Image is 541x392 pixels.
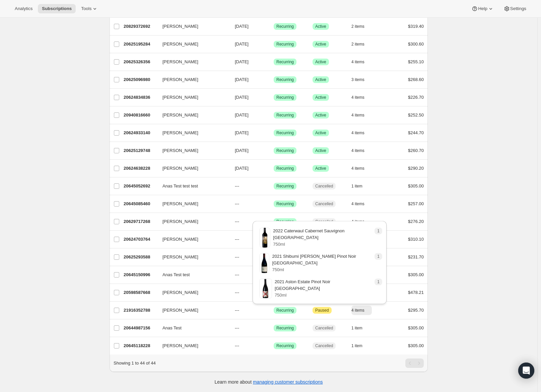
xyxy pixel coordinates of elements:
[276,130,294,136] span: Recurring
[351,183,362,189] span: 1 item
[42,6,72,11] span: Subscriptions
[351,40,372,49] button: 2 items
[315,95,326,100] span: Active
[276,77,294,82] span: Recurring
[235,237,239,242] span: ---
[276,343,294,348] span: Recurring
[124,22,424,31] div: 20829372692[PERSON_NAME][DATE]SuccessRecurringSuccessActive2 items$319.40
[408,308,424,313] span: $295.70
[275,292,371,299] p: 750ml
[351,325,362,331] span: 1 item
[162,41,198,48] span: [PERSON_NAME]
[235,59,249,64] span: [DATE]
[114,360,156,367] p: Showing 1 to 44 of 44
[124,199,424,209] div: 20645085460[PERSON_NAME]---SuccessRecurringCancelled4 items$257.00
[124,112,157,119] p: 20940816660
[276,148,294,153] span: Recurring
[124,201,157,207] p: 20645085460
[315,308,329,313] span: Paused
[124,323,424,333] div: 20644987156Anas Test---SuccessRecurringCancelled1 item$305.00
[162,94,198,101] span: [PERSON_NAME]
[77,4,102,13] button: Tools
[276,112,294,118] span: Recurring
[351,22,372,31] button: 2 items
[124,110,424,120] div: 20940816660[PERSON_NAME][DATE]SuccessRecurringSuccessActive4 items$252.50
[377,228,380,234] span: 1
[124,75,424,84] div: 20625096980[PERSON_NAME][DATE]SuccessRecurringSuccessActive3 items$268.60
[315,24,326,29] span: Active
[235,148,249,153] span: [DATE]
[38,4,76,13] button: Subscriptions
[124,235,424,244] div: 20624703764[PERSON_NAME]---SuccessRecurringCancelled4 items$310.10
[408,325,424,330] span: $305.00
[408,237,424,242] span: $310.10
[124,218,157,225] p: 20629717268
[377,279,380,285] span: 1
[158,57,225,67] button: [PERSON_NAME]
[162,23,198,30] span: [PERSON_NAME]
[235,343,239,348] span: ---
[81,6,91,11] span: Tools
[377,254,380,259] span: 1
[158,216,225,227] button: [PERSON_NAME]
[276,325,294,331] span: Recurring
[15,6,32,11] span: Analytics
[351,148,364,153] span: 4 items
[272,266,371,273] p: 750ml
[162,130,198,136] span: [PERSON_NAME]
[162,147,198,154] span: [PERSON_NAME]
[315,148,326,153] span: Active
[276,24,294,29] span: Recurring
[158,128,225,138] button: [PERSON_NAME]
[124,94,157,101] p: 20624834836
[124,342,157,349] p: 20645118228
[235,42,249,47] span: [DATE]
[158,145,225,156] button: [PERSON_NAME]
[273,241,371,248] p: 750ml
[315,325,333,331] span: Cancelled
[158,110,225,121] button: [PERSON_NAME]
[124,164,424,173] div: 20624638228[PERSON_NAME][DATE]SuccessRecurringSuccessActive4 items$290.20
[351,308,364,313] span: 4 items
[315,201,333,207] span: Cancelled
[162,59,198,65] span: [PERSON_NAME]
[408,59,424,64] span: $255.10
[235,272,239,277] span: ---
[315,42,326,47] span: Active
[215,379,323,385] p: Learn more about
[351,130,364,136] span: 4 items
[510,6,526,11] span: Settings
[276,308,294,313] span: Recurring
[351,110,372,120] button: 4 items
[351,343,362,348] span: 1 item
[124,289,157,296] p: 20598587668
[275,279,371,292] p: 2021 Aston Estate Pinot Noir [GEOGRAPHIC_DATA]
[162,342,198,349] span: [PERSON_NAME]
[351,95,364,100] span: 4 items
[260,253,269,273] img: variant image
[408,77,424,82] span: $268.60
[276,166,294,171] span: Recurring
[235,183,239,188] span: ---
[408,254,424,259] span: $231.70
[124,183,157,189] p: 20645052692
[351,166,364,171] span: 4 items
[272,253,371,266] p: 2021 Shibumi [PERSON_NAME] Pinot Noir [GEOGRAPHIC_DATA]
[158,163,225,174] button: [PERSON_NAME]
[162,165,198,172] span: [PERSON_NAME]
[158,252,225,262] button: [PERSON_NAME]
[408,183,424,188] span: $305.00
[315,166,326,171] span: Active
[124,325,157,331] p: 20644987156
[408,112,424,117] span: $252.50
[124,40,424,49] div: 20625195284[PERSON_NAME][DATE]SuccessRecurringSuccessActive2 items$300.60
[235,166,249,171] span: [DATE]
[11,4,37,13] button: Analytics
[408,148,424,153] span: $260.70
[158,323,225,333] button: Anas Test
[124,93,424,102] div: 20624834836[PERSON_NAME][DATE]SuccessRecurringSuccessActive4 items$226.70
[276,201,294,207] span: Recurring
[235,95,249,100] span: [DATE]
[162,325,182,331] span: Anas Test
[162,76,198,83] span: [PERSON_NAME]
